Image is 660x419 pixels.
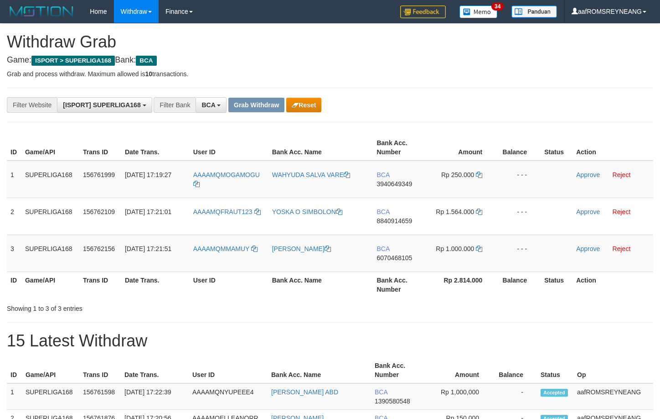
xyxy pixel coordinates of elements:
td: 1 [7,161,21,198]
th: ID [7,272,21,298]
span: 156762156 [83,245,115,252]
th: Date Trans. [121,357,189,383]
button: [ISPORT] SUPERLIGA168 [57,97,152,113]
span: Rp 1.000.000 [436,245,474,252]
th: Balance [496,135,541,161]
span: [DATE] 17:19:27 [125,171,171,178]
td: SUPERLIGA168 [21,198,79,235]
th: Op [573,357,653,383]
a: [PERSON_NAME] ABD [271,388,338,396]
th: ID [7,357,22,383]
a: Approve [576,245,600,252]
strong: 10 [145,70,152,78]
img: Button%20Memo.svg [459,5,498,18]
span: BCA [375,388,387,396]
a: WAHYUDA SALVA VARE [272,171,350,178]
td: 3 [7,235,21,272]
img: panduan.png [511,5,557,18]
span: Rp 250.000 [441,171,474,178]
span: AAAAMQMMAMUY [193,245,249,252]
td: SUPERLIGA168 [21,235,79,272]
th: Rp 2.814.000 [429,272,496,298]
td: Rp 1,000,000 [427,383,493,410]
span: BCA [201,101,215,109]
a: Reject [613,245,631,252]
th: User ID [190,272,268,298]
th: Trans ID [79,135,121,161]
th: ID [7,135,21,161]
span: Accepted [541,389,568,397]
th: Game/API [21,135,79,161]
th: Date Trans. [121,272,190,298]
h4: Game: Bank: [7,56,653,65]
td: - [493,383,537,410]
td: AAAAMQNYUPEEE4 [189,383,268,410]
td: SUPERLIGA168 [21,161,79,198]
span: Copy 1390580548 to clipboard [375,398,410,405]
a: Copy 1564000 to clipboard [476,208,482,215]
a: Copy 1000000 to clipboard [476,245,482,252]
td: - - - [496,235,541,272]
th: Bank Acc. Name [268,135,373,161]
p: Grab and process withdraw. Maximum allowed is transactions. [7,69,653,79]
td: - - - [496,161,541,198]
th: Bank Acc. Number [373,135,429,161]
th: User ID [190,135,268,161]
span: 156762109 [83,208,115,215]
td: 2 [7,198,21,235]
th: Amount [427,357,493,383]
span: BCA [376,245,389,252]
a: AAAAMQFRAUT123 [193,208,261,215]
th: Balance [493,357,537,383]
th: Game/API [21,272,79,298]
a: [PERSON_NAME] [272,245,331,252]
span: 156761999 [83,171,115,178]
a: AAAAMQMOGAMOGU [193,171,260,188]
th: Status [541,135,572,161]
th: Trans ID [79,272,121,298]
span: Rp 1.564.000 [436,208,474,215]
td: - - - [496,198,541,235]
td: [DATE] 17:22:39 [121,383,189,410]
th: Date Trans. [121,135,190,161]
h1: Withdraw Grab [7,33,653,51]
button: Reset [286,98,321,112]
div: Filter Bank [154,97,196,113]
td: 1 [7,383,22,410]
th: Action [572,272,653,298]
th: User ID [189,357,268,383]
span: BCA [136,56,156,66]
th: Game/API [22,357,79,383]
span: BCA [376,208,389,215]
th: Trans ID [79,357,121,383]
a: YOSKA O SIMBOLON [272,208,342,215]
td: aafROMSREYNEANG [573,383,653,410]
span: AAAAMQFRAUT123 [193,208,253,215]
span: [ISPORT] SUPERLIGA168 [63,101,140,109]
th: Bank Acc. Number [371,357,427,383]
a: Approve [576,171,600,178]
td: SUPERLIGA168 [22,383,79,410]
span: Copy 3940649349 to clipboard [376,180,412,188]
th: Bank Acc. Name [268,357,371,383]
span: AAAAMQMOGAMOGU [193,171,260,178]
div: Showing 1 to 3 of 3 entries [7,300,268,313]
th: Status [541,272,572,298]
a: Copy 250000 to clipboard [476,171,482,178]
a: AAAAMQMMAMUY [193,245,258,252]
span: 34 [491,2,504,10]
div: Filter Website [7,97,57,113]
span: [DATE] 17:21:01 [125,208,171,215]
span: [DATE] 17:21:51 [125,245,171,252]
td: 156761598 [79,383,121,410]
th: Status [537,357,573,383]
span: BCA [376,171,389,178]
img: Feedback.jpg [400,5,446,18]
th: Balance [496,272,541,298]
th: Action [572,135,653,161]
th: Bank Acc. Name [268,272,373,298]
button: BCA [196,97,227,113]
h1: 15 Latest Withdraw [7,332,653,350]
button: Grab Withdraw [228,98,284,112]
a: Reject [613,208,631,215]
